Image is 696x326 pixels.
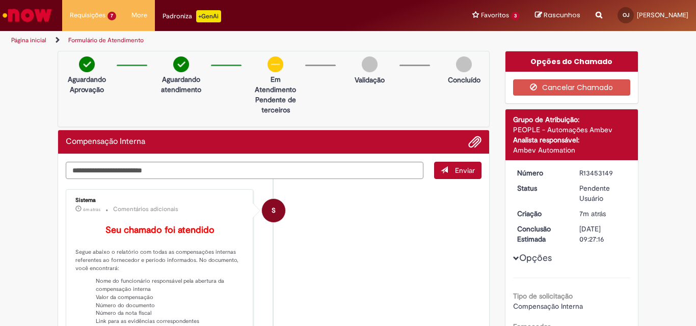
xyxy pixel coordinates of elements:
[579,224,627,244] div: [DATE] 09:27:16
[108,12,116,20] span: 7
[66,162,423,179] textarea: Digite sua mensagem aqui...
[11,36,46,44] a: Página inicial
[267,56,283,72] img: circle-minus.png
[579,168,627,178] div: R13453149
[511,12,520,20] span: 3
[156,74,206,95] p: Aguardando atendimento
[1,5,53,25] img: ServiceNow
[75,197,245,203] div: Sistema
[448,75,480,85] p: Concluído
[96,309,245,317] li: Número da nota fiscal
[362,56,378,72] img: img-circle-grey.png
[637,11,688,19] span: [PERSON_NAME]
[579,209,606,218] span: 7m atrás
[513,291,573,301] b: Tipo de solicitação
[66,137,145,146] h2: Compensação Interna Histórico de tíquete
[513,79,631,96] button: Cancelar Chamado
[510,209,572,219] dt: Criação
[513,125,631,135] div: PEOPLE - Automações Ambev
[468,135,481,149] button: Adicionar anexos
[513,135,631,145] div: Analista responsável:
[455,166,475,175] span: Enviar
[96,317,245,325] li: Link para as evidências correspondentes
[68,36,144,44] a: Formulário de Atendimento
[434,162,481,179] button: Enviar
[505,51,638,72] div: Opções do Chamado
[8,31,457,50] ul: Trilhas de página
[79,56,95,72] img: check-circle-green.png
[163,10,221,22] div: Padroniza
[272,198,276,223] span: S
[579,209,627,219] div: 27/08/2025 15:27:13
[131,10,147,20] span: More
[544,10,580,20] span: Rascunhos
[96,293,245,302] li: Valor da compensação
[481,10,509,20] span: Favoritos
[83,206,100,213] span: 6m atrás
[75,248,245,272] p: Segue abaixo o relatório com todas as compensações internas referentes ao fornecedor e período in...
[623,12,629,18] span: OJ
[510,224,572,244] dt: Conclusão Estimada
[535,11,580,20] a: Rascunhos
[510,183,572,193] dt: Status
[196,10,221,22] p: +GenAi
[62,74,112,95] p: Aguardando Aprovação
[513,302,583,311] span: Compensação Interna
[251,95,300,115] p: Pendente de terceiros
[83,206,100,213] time: 27/08/2025 15:27:31
[579,209,606,218] time: 27/08/2025 15:27:13
[113,205,178,214] small: Comentários adicionais
[513,145,631,155] div: Ambev Automation
[510,168,572,178] dt: Número
[105,224,215,236] b: Seu chamado foi atendido
[70,10,105,20] span: Requisições
[173,56,189,72] img: check-circle-green.png
[579,183,627,203] div: Pendente Usuário
[96,277,245,293] li: Nome do funcionário responsável pela abertura da compensação interna
[96,302,245,310] li: Número do documento
[513,114,631,125] div: Grupo de Atribuição:
[456,56,472,72] img: img-circle-grey.png
[355,75,385,85] p: Validação
[251,74,300,95] p: Em Atendimento
[262,199,285,222] div: System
